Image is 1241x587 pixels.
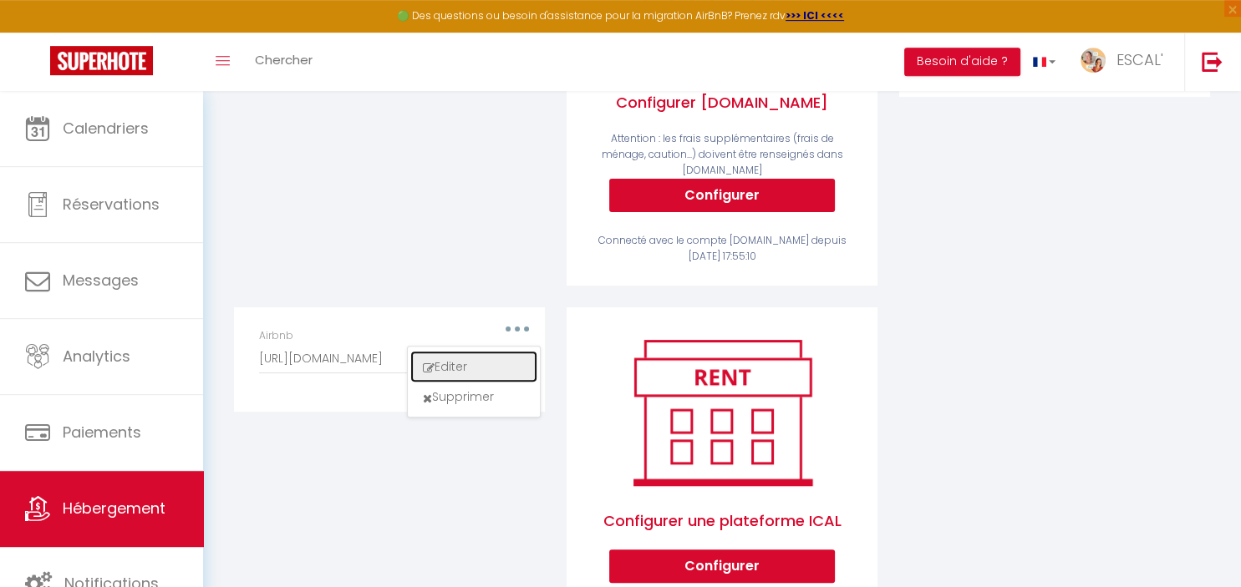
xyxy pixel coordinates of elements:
[255,51,313,68] span: Chercher
[242,33,325,91] a: Chercher
[616,332,829,493] img: rent.png
[1068,33,1184,91] a: ... ESCAL'
[592,74,852,131] span: Configurer [DOMAIN_NAME]
[609,549,835,583] button: Configurer
[592,493,852,549] span: Configurer une plateforme ICAL
[50,46,153,75] img: Super Booking
[412,382,536,411] button: Supprimer
[63,270,139,291] span: Messages
[609,179,835,212] button: Configurer
[1081,48,1106,73] img: ...
[63,118,149,139] span: Calendriers
[63,422,141,443] span: Paiements
[1116,49,1163,70] span: ESCAL'
[904,48,1020,76] button: Besoin d'aide ?
[63,498,165,519] span: Hébergement
[786,8,844,23] a: >>> ICI <<<<
[602,131,843,177] span: Attention : les frais supplémentaires (frais de ménage, caution...) doivent être renseignés dans ...
[592,233,852,265] div: Connecté avec le compte [DOMAIN_NAME] depuis [DATE] 17:55:10
[1202,51,1223,72] img: logout
[259,328,293,344] label: Airbnb
[63,346,130,367] span: Analytics
[63,194,160,215] span: Réservations
[412,352,536,381] button: Editer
